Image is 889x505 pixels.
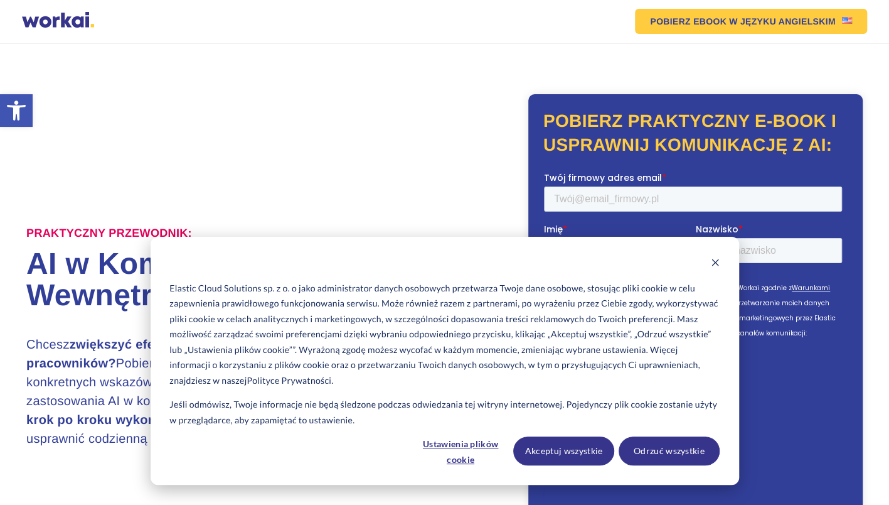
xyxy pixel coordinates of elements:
h2: Pobierz praktyczny e-book i usprawnij komunikację z AI: [543,109,848,157]
p: Jeśli odmówisz, Twoje informacje nie będą śledzone podczas odwiedzania tej witryny internetowej. ... [169,397,719,428]
img: US flag [842,17,852,24]
button: Ustawienia plików cookie [412,437,509,465]
button: Odrzuć wszystkie [619,437,720,465]
h3: Chcesz Pobierz nasz praktyczny ebook, pełen konkretnych wskazówek, gotowych promptów i przykładów... [26,335,403,448]
p: Elastic Cloud Solutions sp. z o. o jako administrator danych osobowych przetwarza Twoje dane osob... [169,281,719,389]
button: Dismiss cookie banner [711,256,720,272]
label: Praktyczny przewodnik: [26,227,192,241]
div: Cookie banner [151,237,739,485]
a: Polityce Prywatności. [247,373,334,389]
h1: AI w Komunikacji Wewnętrznej [26,249,444,312]
button: Akceptuj wszystkie [513,437,614,465]
a: POBIERZ EBOOKW JĘZYKU ANGIELSKIMUS flag [635,9,866,34]
em: POBIERZ EBOOK [650,17,727,26]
